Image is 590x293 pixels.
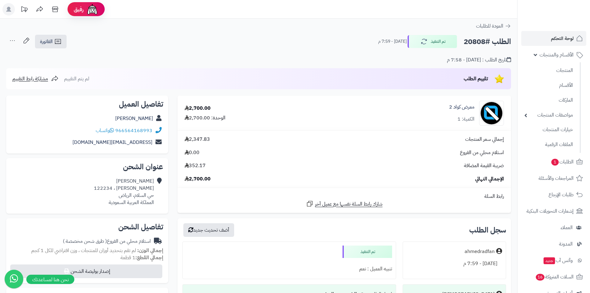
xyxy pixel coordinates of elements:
[465,248,495,255] div: ahmedradfan
[521,269,586,284] a: السلات المتروكة16
[186,263,392,275] div: تنبيه العميل : نعم
[551,158,574,166] span: الطلبات
[535,273,574,281] span: السلات المتروكة
[74,6,84,13] span: رفيق
[464,162,504,169] span: ضريبة القيمة المضافة
[63,238,151,245] div: استلام محلي من الفروع
[521,237,586,251] a: المدونة
[115,127,152,134] a: 966564168993
[185,136,210,143] span: 2,347.83
[464,35,511,48] h2: الطلب #20808
[72,139,152,146] a: [EMAIL_ADDRESS][DOMAIN_NAME]
[521,94,576,107] a: الماركات
[137,247,163,254] strong: إجمالي الوزن:
[449,104,474,111] a: معرض كواد 2
[185,149,199,156] span: 0.00
[559,240,573,248] span: المدونة
[315,201,382,208] span: شارك رابط السلة نفسها مع عميل آخر
[12,75,48,82] span: مشاركة رابط التقييم
[185,105,211,112] div: 2,700.00
[11,163,163,171] h2: عنوان الشحن
[115,115,153,122] a: [PERSON_NAME]
[548,190,574,199] span: طلبات الإرجاع
[476,22,511,30] a: العودة للطلبات
[96,127,114,134] a: واتساب
[183,223,234,237] button: أضف تحديث جديد
[540,51,574,59] span: الأقسام والمنتجات
[521,204,586,219] a: إشعارات التحويلات البنكية
[521,220,586,235] a: العملاء
[16,3,32,17] a: تحديثات المنصة
[120,254,163,261] small: 1 قطعة
[521,171,586,186] a: المراجعات والأسئلة
[94,178,154,206] div: [PERSON_NAME] [PERSON_NAME] ، 122234 حي السلام، الرياض المملكة العربية السعودية
[464,75,488,82] span: تقييم الطلب
[460,149,504,156] span: استلام محلي من الفروع
[539,174,574,183] span: المراجعات والأسئلة
[544,257,555,264] span: جديد
[86,3,98,16] img: ai-face.png
[521,154,586,169] a: الطلبات1
[31,247,136,254] span: لم تقم بتحديد أوزان للمنتجات ، وزن افتراضي للكل 1 كجم
[479,101,504,126] img: no_image-90x90.png
[180,193,509,200] div: رابط السلة
[12,75,59,82] a: مشاركة رابط التقييم
[457,116,474,123] div: الكمية: 1
[306,200,382,208] a: شارك رابط السلة نفسها مع عميل آخر
[543,256,573,265] span: وآتس آب
[551,159,559,166] span: 1
[10,264,162,278] button: إصدار بوليصة الشحن
[35,35,67,48] a: الفاتورة
[185,175,211,183] span: 2,700.00
[11,100,163,108] h2: تفاصيل العميل
[527,207,574,215] span: إشعارات التحويلات البنكية
[447,56,511,64] div: تاريخ الطلب : [DATE] - 7:58 م
[11,223,163,231] h2: تفاصيل الشحن
[475,175,504,183] span: الإجمالي النهائي
[378,38,407,45] small: [DATE] - 7:59 م
[407,258,502,270] div: [DATE] - 7:59 م
[64,75,89,82] span: لم يتم التقييم
[521,123,576,136] a: خيارات المنتجات
[476,22,503,30] span: العودة للطلبات
[521,79,576,92] a: الأقسام
[521,187,586,202] a: طلبات الإرجاع
[521,31,586,46] a: لوحة التحكم
[63,238,107,245] span: ( طرق شحن مخصصة )
[521,253,586,268] a: وآتس آبجديد
[185,162,206,169] span: 352.17
[551,34,574,43] span: لوحة التحكم
[40,38,53,45] span: الفاتورة
[469,226,506,234] h3: سجل الطلب
[521,109,576,122] a: مواصفات المنتجات
[548,17,584,30] img: logo-2.png
[536,274,544,281] span: 16
[408,35,457,48] button: تم التنفيذ
[135,254,163,261] strong: إجمالي القطع:
[521,138,576,151] a: الملفات الرقمية
[465,136,504,143] span: إجمالي سعر المنتجات
[521,64,576,77] a: المنتجات
[185,114,225,122] div: الوحدة: 2,700.00
[561,223,573,232] span: العملاء
[343,246,392,258] div: تم التنفيذ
